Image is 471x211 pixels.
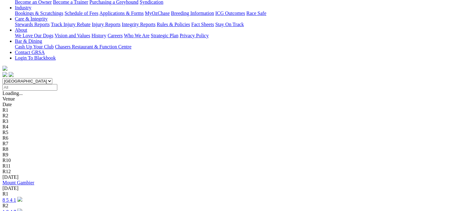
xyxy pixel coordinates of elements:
[15,44,54,49] a: Cash Up Your Club
[2,158,469,163] div: R10
[15,16,48,21] a: Care & Integrity
[2,152,469,158] div: R9
[2,91,23,96] span: Loading...
[145,11,170,16] a: MyOzChase
[2,197,16,203] a: 8 5 4 1
[55,44,131,49] a: Chasers Restaurant & Function Centre
[157,22,190,27] a: Rules & Policies
[2,130,469,135] div: R5
[2,72,7,77] img: facebook.svg
[191,22,214,27] a: Fact Sheets
[2,141,469,146] div: R7
[15,27,27,33] a: About
[15,33,53,38] a: We Love Our Dogs
[15,44,469,50] div: Bar & Dining
[180,33,209,38] a: Privacy Policy
[171,11,214,16] a: Breeding Information
[2,84,57,91] input: Select date
[2,146,469,152] div: R8
[2,113,469,119] div: R2
[124,33,150,38] a: Who We Are
[122,22,155,27] a: Integrity Reports
[17,197,22,202] img: play-circle.svg
[99,11,144,16] a: Applications & Forms
[91,33,106,38] a: History
[64,11,98,16] a: Schedule of Fees
[2,186,469,191] div: [DATE]
[51,22,90,27] a: Track Injury Rebate
[215,11,245,16] a: ICG Outcomes
[15,50,45,55] a: Contact GRSA
[2,191,469,197] div: R1
[15,11,469,16] div: Industry
[15,22,469,27] div: Care & Integrity
[9,72,14,77] img: twitter.svg
[55,33,90,38] a: Vision and Values
[2,203,469,209] div: R2
[2,135,469,141] div: R6
[215,22,244,27] a: Stay On Track
[2,174,469,180] div: [DATE]
[15,33,469,38] div: About
[2,163,469,169] div: R11
[2,96,469,102] div: Venue
[2,102,469,107] div: Date
[246,11,266,16] a: Race Safe
[15,11,63,16] a: Bookings & Scratchings
[2,124,469,130] div: R4
[2,66,7,71] img: logo-grsa-white.png
[92,22,120,27] a: Injury Reports
[15,22,50,27] a: Stewards Reports
[15,55,56,61] a: Login To Blackbook
[2,119,469,124] div: R3
[15,5,31,10] a: Industry
[151,33,178,38] a: Strategic Plan
[2,107,469,113] div: R1
[107,33,123,38] a: Careers
[2,180,34,185] a: Mount Gambier
[2,169,469,174] div: R12
[15,38,42,44] a: Bar & Dining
